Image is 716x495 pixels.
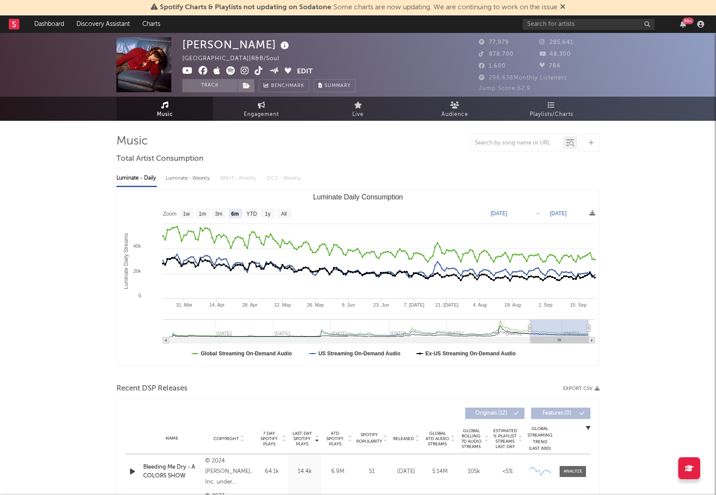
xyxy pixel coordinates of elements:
[523,19,655,30] input: Search for artists
[215,211,223,217] text: 3m
[406,97,503,121] a: Audience
[537,411,577,416] span: Features ( 0 )
[136,15,166,33] a: Charts
[504,302,521,307] text: 18. Aug
[231,211,239,217] text: 6m
[459,428,483,449] span: Global Rolling 7D Audio Streams
[473,302,487,307] text: 4. Aug
[133,268,141,274] text: 20k
[143,463,201,480] a: Bleeding Me Dry - A COLORS SHOW
[297,66,313,77] button: Edit
[539,63,561,69] span: 784
[535,210,540,217] text: →
[470,140,563,147] input: Search by song name or URL
[116,383,188,394] span: Recent DSP Releases
[560,4,565,11] span: Dismiss
[323,431,347,447] span: ATD Spotify Plays
[404,302,424,307] text: 7. [DATE]
[201,350,292,357] text: Global Streaming On-Demand Audio
[257,467,286,476] div: 64.1k
[290,467,319,476] div: 14.4k
[479,40,509,45] span: 77,979
[435,302,459,307] text: 21. [DATE]
[373,302,389,307] text: 23. Jun
[356,432,382,445] span: Spotify Popularity
[352,109,364,120] span: Live
[199,211,206,217] text: 1m
[539,40,573,45] span: 285,641
[471,411,511,416] span: Originals ( 12 )
[314,79,355,92] button: Summary
[323,467,352,476] div: 6.9M
[491,210,507,217] text: [DATE]
[265,211,271,217] text: 1y
[563,386,600,391] button: Export CSV
[539,302,553,307] text: 1. Sep
[325,83,351,88] span: Summary
[213,97,310,121] a: Engagement
[683,18,694,24] div: 99 +
[570,302,587,307] text: 15. Sep
[123,233,129,289] text: Luminate Daily Streams
[157,109,173,120] span: Music
[479,51,513,57] span: 878,700
[246,211,257,217] text: YTD
[530,109,573,120] span: Playlists/Charts
[176,302,192,307] text: 31. Mar
[182,54,289,64] div: [GEOGRAPHIC_DATA] | R&B/Soul
[160,4,557,11] span: : Some charts are now updating. We are continuing to work on the issue
[493,467,522,476] div: <5%
[465,408,524,419] button: Originals(12)
[183,211,190,217] text: 1w
[274,302,292,307] text: 12. May
[479,75,567,81] span: 296,638 Monthly Listeners
[160,4,331,11] span: Spotify Charts & Playlists not updating on Sodatone
[425,467,455,476] div: 5.14M
[166,171,212,186] div: Luminate - Weekly
[117,190,599,365] svg: Luminate Daily Consumption
[356,467,387,476] div: 51
[310,97,406,121] a: Live
[271,81,304,91] span: Benchmark
[290,431,314,447] span: Last Day Spotify Plays
[244,109,279,120] span: Engagement
[342,302,355,307] text: 9. Jun
[213,436,239,441] span: Copyright
[257,431,281,447] span: 7 Day Spotify Plays
[425,431,449,447] span: Global ATD Audio Streams
[393,436,414,441] span: Released
[441,109,468,120] span: Audience
[479,63,506,69] span: 1,600
[680,21,686,28] button: 99+
[138,293,141,298] text: 0
[143,435,201,442] div: Name
[163,211,177,217] text: Zoom
[479,86,531,91] span: Jump Score: 62.9
[531,408,590,419] button: Features(0)
[205,456,253,488] div: © 2024 [PERSON_NAME], Inc. under exclusive license to Atlantic Records
[242,302,257,307] text: 28. Apr
[550,210,567,217] text: [DATE]
[182,37,291,52] div: [PERSON_NAME]
[116,171,157,186] div: Luminate - Daily
[116,97,213,121] a: Music
[391,467,421,476] div: [DATE]
[503,97,600,121] a: Playlists/Charts
[281,211,286,217] text: All
[70,15,136,33] a: Discovery Assistant
[28,15,70,33] a: Dashboard
[209,302,224,307] text: 14. Apr
[133,243,141,249] text: 40k
[493,428,517,449] span: Estimated % Playlist Streams Last Day
[318,350,401,357] text: US Streaming On-Demand Audio
[116,154,203,164] span: Total Artist Consumption
[307,302,325,307] text: 26. May
[182,79,237,92] button: Track
[426,350,516,357] text: Ex-US Streaming On-Demand Audio
[459,467,488,476] div: 105k
[313,193,403,201] text: Luminate Daily Consumption
[527,426,553,452] div: Global Streaming Trend (Last 60D)
[259,79,309,92] a: Benchmark
[539,51,571,57] span: 48,300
